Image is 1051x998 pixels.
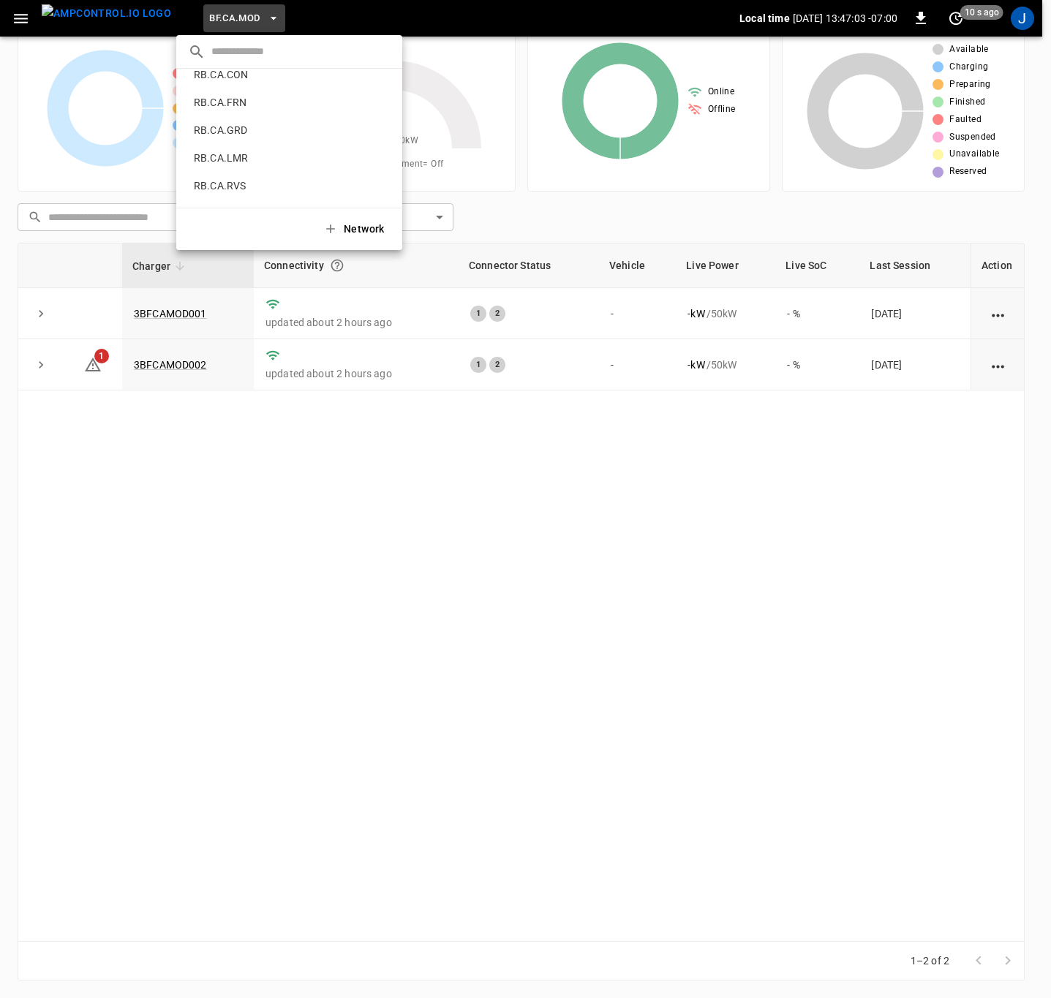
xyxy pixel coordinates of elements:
[188,178,343,193] p: RB.CA.RVS
[188,67,343,82] p: RB.CA.CON
[188,95,345,110] p: RB.CA.FRN
[314,214,396,244] button: Network
[188,123,343,137] p: RB.CA.GRD
[188,151,344,165] p: RB.CA.LMR
[188,206,346,221] p: RB.CA.SDG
